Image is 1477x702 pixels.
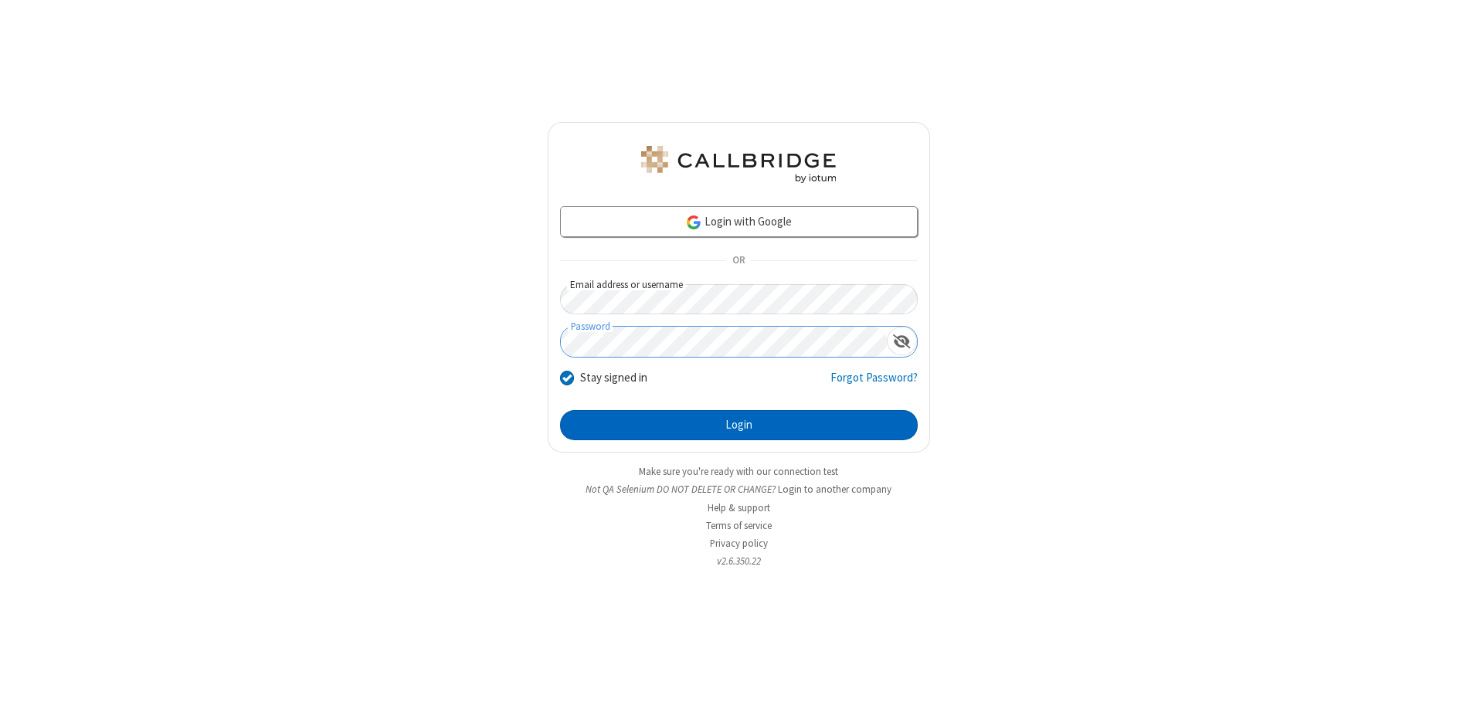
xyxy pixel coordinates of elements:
button: Login [560,410,918,441]
input: Password [561,327,887,357]
a: Login with Google [560,206,918,237]
a: Help & support [708,501,770,514]
input: Email address or username [560,284,918,314]
a: Make sure you're ready with our connection test [639,465,838,478]
img: google-icon.png [685,214,702,231]
li: v2.6.350.22 [548,554,930,568]
img: QA Selenium DO NOT DELETE OR CHANGE [638,146,839,183]
li: Not QA Selenium DO NOT DELETE OR CHANGE? [548,482,930,497]
a: Terms of service [706,519,772,532]
button: Login to another company [778,482,891,497]
a: Forgot Password? [830,369,918,398]
label: Stay signed in [580,369,647,387]
span: OR [726,250,751,272]
a: Privacy policy [710,537,768,550]
div: Show password [887,327,917,355]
